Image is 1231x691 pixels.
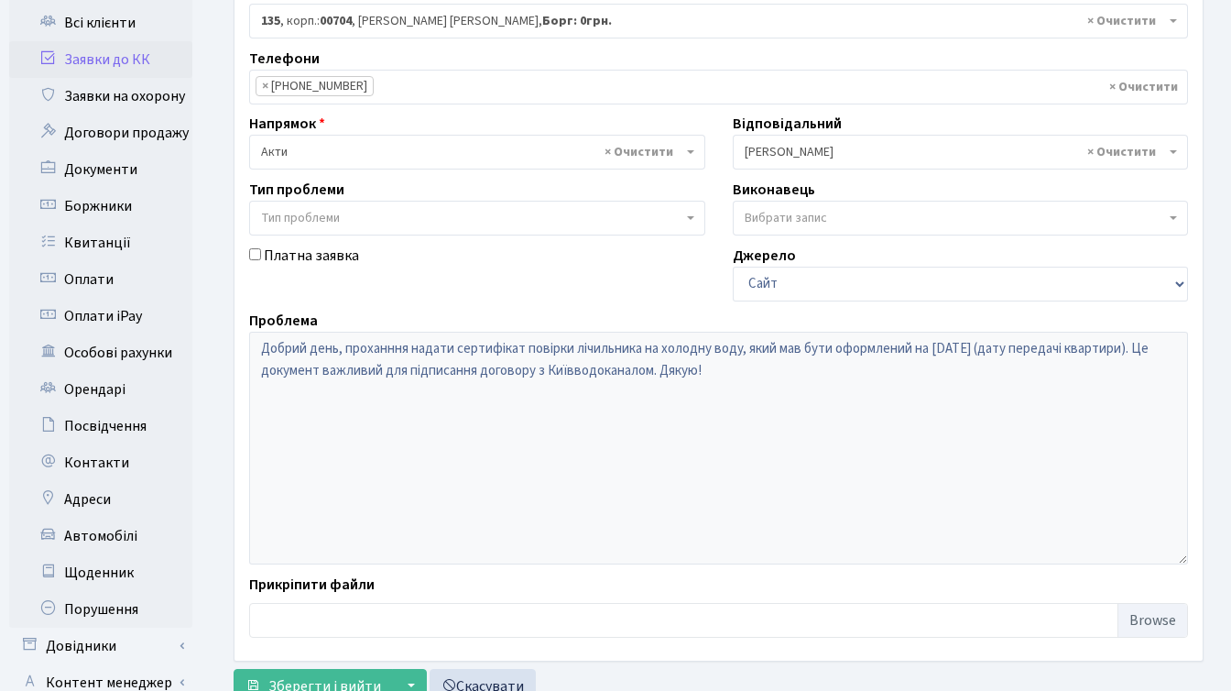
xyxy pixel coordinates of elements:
[249,135,705,170] span: Акти
[9,5,192,41] a: Всі клієнти
[261,209,340,227] span: Тип проблеми
[249,332,1188,565] textarea: Добрий день, проханння надати сертифікат повірки лічильника на холодну воду, який мав бути оформл...
[9,591,192,628] a: Порушення
[320,12,352,30] b: 00704
[249,113,325,135] label: Напрямок
[1087,12,1156,30] span: Видалити всі елементи
[733,113,842,135] label: Відповідальний
[605,143,673,161] span: Видалити всі елементи
[9,225,192,261] a: Квитанції
[542,12,612,30] b: Борг: 0грн.
[733,245,796,267] label: Джерело
[9,481,192,518] a: Адреси
[249,4,1188,38] span: <b>135</b>, корп.: <b>00704</b>, Селіфанова Ганна Олександрівна, <b>Борг: 0грн.</b>
[261,143,682,161] span: Акти
[261,12,1165,30] span: <b>135</b>, корп.: <b>00704</b>, Селіфанова Ганна Олександрівна, <b>Борг: 0грн.</b>
[9,78,192,115] a: Заявки на охорону
[9,115,192,151] a: Договори продажу
[249,574,375,596] label: Прикріпити файли
[9,335,192,371] a: Особові рахунки
[9,188,192,225] a: Боржники
[9,444,192,481] a: Контакти
[249,48,320,70] label: Телефони
[9,371,192,408] a: Орендарі
[256,76,374,96] li: (067) 632-64-68
[745,209,827,227] span: Вибрати запис
[9,408,192,444] a: Посвідчення
[745,143,1166,161] span: Сахно Андрій
[249,310,318,332] label: Проблема
[1087,143,1156,161] span: Видалити всі елементи
[264,245,359,267] label: Платна заявка
[9,151,192,188] a: Документи
[9,554,192,591] a: Щоденник
[9,261,192,298] a: Оплати
[249,179,344,201] label: Тип проблеми
[9,41,192,78] a: Заявки до КК
[1109,78,1178,96] span: Видалити всі елементи
[733,135,1189,170] span: Сахно Андрій
[733,179,815,201] label: Виконавець
[262,77,268,95] span: ×
[261,12,280,30] b: 135
[9,518,192,554] a: Автомобілі
[9,298,192,335] a: Оплати iPay
[9,628,192,664] a: Довідники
